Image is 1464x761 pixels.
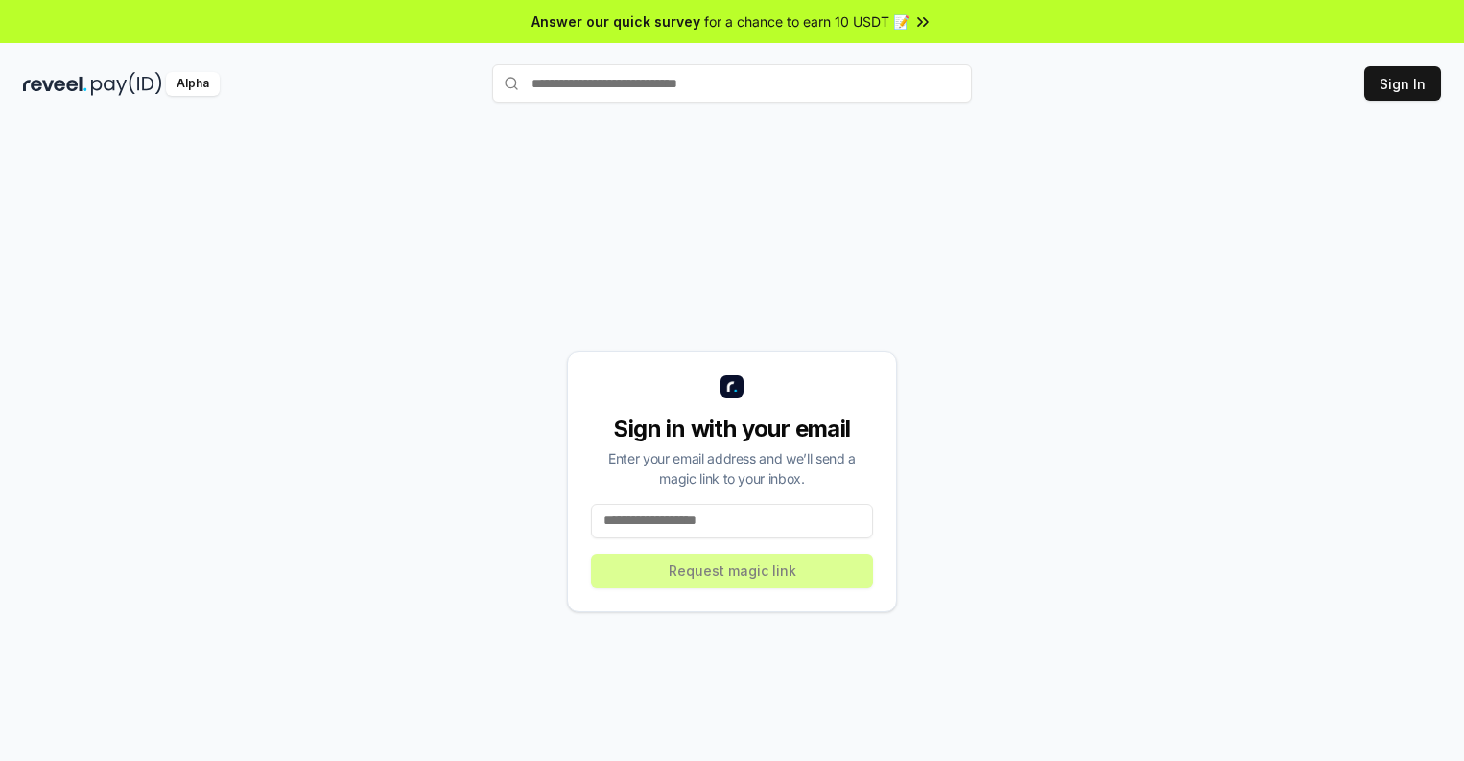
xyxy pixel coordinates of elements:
[91,72,162,96] img: pay_id
[166,72,220,96] div: Alpha
[531,12,700,32] span: Answer our quick survey
[720,375,744,398] img: logo_small
[591,448,873,488] div: Enter your email address and we’ll send a magic link to your inbox.
[704,12,909,32] span: for a chance to earn 10 USDT 📝
[1364,66,1441,101] button: Sign In
[591,414,873,444] div: Sign in with your email
[23,72,87,96] img: reveel_dark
